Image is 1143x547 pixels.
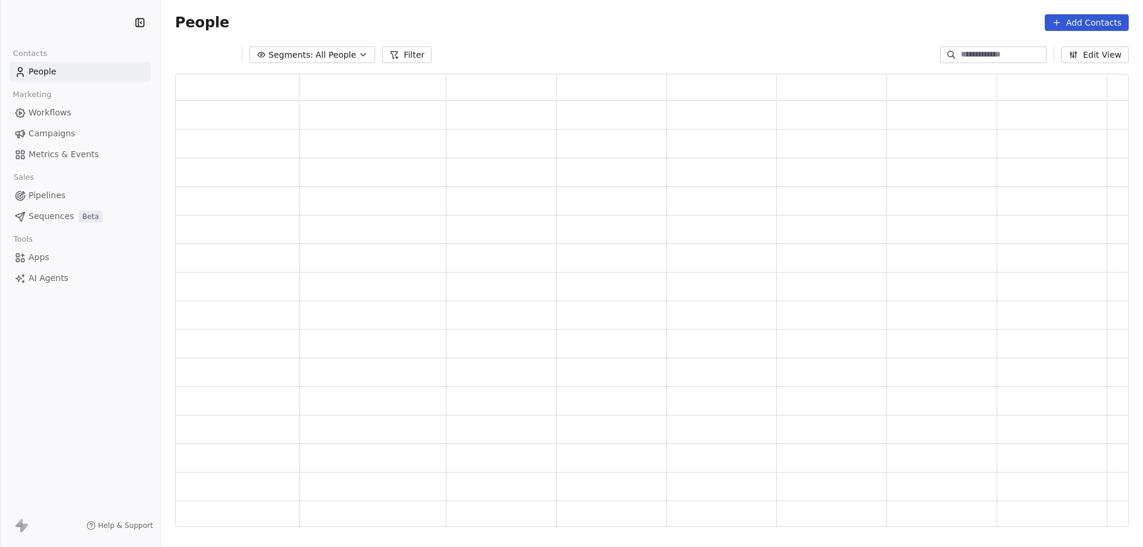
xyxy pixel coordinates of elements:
a: People [10,62,151,82]
button: Filter [382,46,432,63]
a: Campaigns [10,124,151,143]
span: People [29,65,57,78]
a: AI Agents [10,268,151,288]
span: All People [316,49,356,61]
a: Apps [10,248,151,267]
span: Sales [8,168,39,186]
span: Workflows [29,107,71,119]
span: Apps [29,251,49,264]
span: Contacts [8,45,52,62]
a: Workflows [10,103,151,123]
span: Segments: [268,49,313,61]
span: Marketing [8,86,57,104]
button: Add Contacts [1045,14,1129,31]
span: Metrics & Events [29,148,99,161]
span: Pipelines [29,189,65,202]
a: SequencesBeta [10,207,151,226]
a: Pipelines [10,186,151,205]
span: AI Agents [29,272,68,285]
a: Help & Support [86,521,153,530]
span: Campaigns [29,127,75,140]
button: Edit View [1061,46,1129,63]
span: Tools [8,230,38,248]
span: Beta [79,211,102,223]
span: Help & Support [98,521,153,530]
span: People [175,14,229,32]
span: Sequences [29,210,74,223]
a: Metrics & Events [10,145,151,164]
